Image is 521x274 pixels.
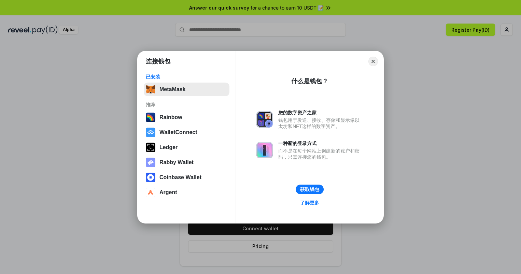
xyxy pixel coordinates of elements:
h1: 连接钱包 [146,57,170,66]
div: Rabby Wallet [159,159,194,165]
button: Rabby Wallet [144,156,229,169]
img: svg+xml,%3Csvg%20xmlns%3D%22http%3A%2F%2Fwww.w3.org%2F2000%2Fsvg%22%20fill%3D%22none%22%20viewBox... [146,158,155,167]
img: svg+xml,%3Csvg%20xmlns%3D%22http%3A%2F%2Fwww.w3.org%2F2000%2Fsvg%22%20fill%3D%22none%22%20viewBox... [256,142,273,158]
div: Rainbow [159,114,182,120]
a: 了解更多 [296,198,323,207]
button: Ledger [144,141,229,154]
div: Coinbase Wallet [159,174,201,181]
img: svg+xml,%3Csvg%20width%3D%2228%22%20height%3D%2228%22%20viewBox%3D%220%200%2028%2028%22%20fill%3D... [146,128,155,137]
div: 钱包用于发送、接收、存储和显示像以太坊和NFT这样的数字资产。 [278,117,363,129]
div: 获取钱包 [300,186,319,192]
img: svg+xml,%3Csvg%20width%3D%2228%22%20height%3D%2228%22%20viewBox%3D%220%200%2028%2028%22%20fill%3D... [146,173,155,182]
button: 获取钱包 [296,185,324,194]
div: 什么是钱包？ [291,77,328,85]
img: svg+xml,%3Csvg%20fill%3D%22none%22%20height%3D%2233%22%20viewBox%3D%220%200%2035%2033%22%20width%... [146,85,155,94]
button: Close [368,57,378,66]
img: svg+xml,%3Csvg%20xmlns%3D%22http%3A%2F%2Fwww.w3.org%2F2000%2Fsvg%22%20width%3D%2228%22%20height%3... [146,143,155,152]
button: Coinbase Wallet [144,171,229,184]
div: 而不是在每个网站上创建新的账户和密码，只需连接您的钱包。 [278,148,363,160]
div: 已安装 [146,74,227,80]
div: WalletConnect [159,129,197,135]
img: svg+xml,%3Csvg%20width%3D%22120%22%20height%3D%22120%22%20viewBox%3D%220%200%20120%20120%22%20fil... [146,113,155,122]
div: Ledger [159,144,178,150]
div: MetaMask [159,86,185,92]
div: 一种新的登录方式 [278,140,363,146]
div: 推荐 [146,102,227,108]
button: Argent [144,186,229,199]
button: Rainbow [144,111,229,124]
div: 您的数字资产之家 [278,110,363,116]
img: svg+xml,%3Csvg%20xmlns%3D%22http%3A%2F%2Fwww.w3.org%2F2000%2Fsvg%22%20fill%3D%22none%22%20viewBox... [256,111,273,128]
div: 了解更多 [300,200,319,206]
img: svg+xml,%3Csvg%20width%3D%2228%22%20height%3D%2228%22%20viewBox%3D%220%200%2028%2028%22%20fill%3D... [146,188,155,197]
button: WalletConnect [144,126,229,139]
button: MetaMask [144,83,229,96]
div: Argent [159,189,177,196]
